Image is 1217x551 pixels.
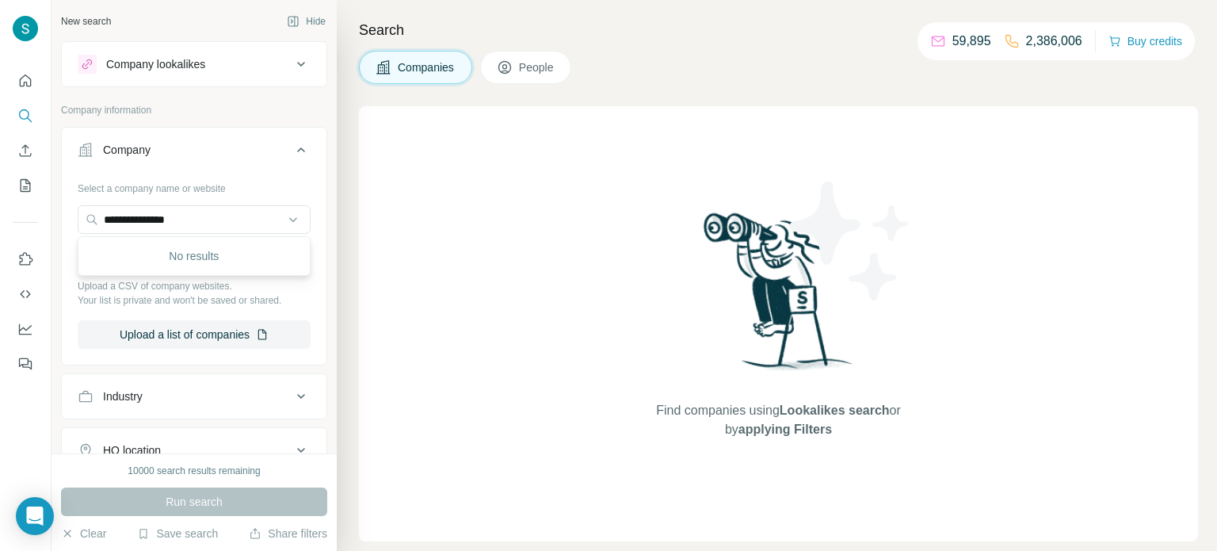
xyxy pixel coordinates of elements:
button: Upload a list of companies [78,320,311,349]
button: Use Surfe API [13,280,38,308]
h4: Search [359,19,1198,41]
img: Avatar [13,16,38,41]
button: Search [13,101,38,130]
button: Share filters [249,526,327,541]
div: 10000 search results remaining [128,464,260,478]
img: Surfe Illustration - Stars [779,170,921,312]
img: Surfe Illustration - Woman searching with binoculars [696,209,861,385]
div: Open Intercom Messenger [16,497,54,535]
span: Find companies using or by [651,401,905,439]
p: Upload a CSV of company websites. [78,279,311,293]
div: Select a company name or website [78,175,311,196]
button: Enrich CSV [13,136,38,165]
button: Quick start [13,67,38,95]
p: Company information [61,103,327,117]
div: HQ location [103,442,161,458]
div: New search [61,14,111,29]
button: Company lookalikes [62,45,326,83]
button: Company [62,131,326,175]
div: Company [103,142,151,158]
span: applying Filters [738,423,832,436]
p: Your list is private and won't be saved or shared. [78,293,311,308]
button: My lists [13,171,38,200]
button: Industry [62,377,326,415]
button: Save search [137,526,218,541]
span: Companies [398,59,456,75]
button: Dashboard [13,315,38,343]
p: 59,895 [952,32,991,51]
button: Feedback [13,350,38,378]
button: Buy credits [1108,30,1182,52]
div: Industry [103,388,143,404]
button: Hide [276,10,337,33]
button: Clear [61,526,106,541]
button: HQ location [62,431,326,469]
button: Use Surfe on LinkedIn [13,245,38,274]
span: People [519,59,555,75]
span: Lookalikes search [780,404,890,417]
div: No results [82,240,307,272]
p: 2,386,006 [1026,32,1082,51]
div: Company lookalikes [106,56,205,72]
